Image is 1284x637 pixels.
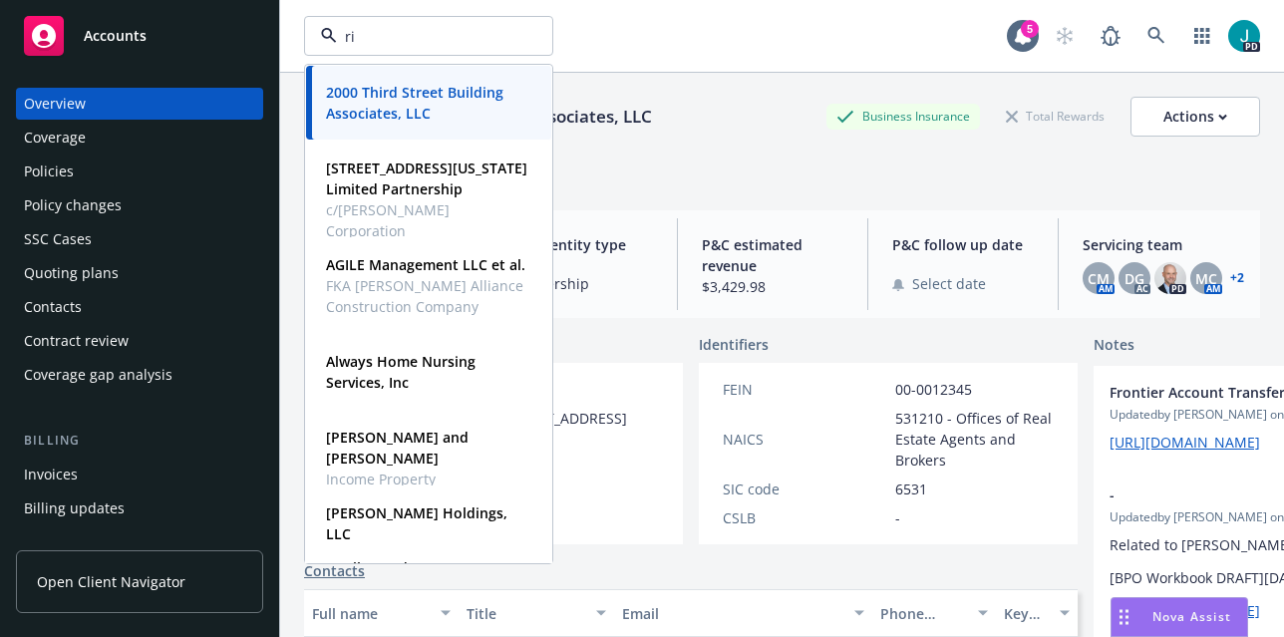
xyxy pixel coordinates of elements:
[312,603,429,624] div: Full name
[1152,608,1231,625] span: Nova Assist
[16,156,263,187] a: Policies
[16,88,263,120] a: Overview
[1124,268,1144,289] span: DG
[16,431,263,451] div: Billing
[1182,16,1222,56] a: Switch app
[16,8,263,64] a: Accounts
[895,408,1054,471] span: 531210 - Offices of Real Estate Agents and Brokers
[24,189,122,221] div: Policy changes
[304,589,459,637] button: Full name
[326,469,527,510] span: Income Property Management
[912,273,986,294] span: Select date
[500,408,627,429] span: [STREET_ADDRESS]
[1228,20,1260,52] img: photo
[326,503,507,543] strong: [PERSON_NAME] Holdings, LLC
[1163,98,1227,136] div: Actions
[1045,16,1085,56] a: Start snowing
[1136,16,1176,56] a: Search
[24,257,119,289] div: Quoting plans
[1094,334,1134,358] span: Notes
[24,88,86,120] div: Overview
[16,189,263,221] a: Policy changes
[16,526,263,558] a: Account charges
[24,291,82,323] div: Contacts
[1230,272,1244,284] a: +2
[699,334,769,355] span: Identifiers
[16,325,263,357] a: Contract review
[614,589,872,637] button: Email
[84,28,147,44] span: Accounts
[1091,16,1130,56] a: Report a Bug
[872,589,996,637] button: Phone number
[723,429,887,450] div: NAICS
[892,234,1034,255] span: P&C follow up date
[723,507,887,528] div: CSLB
[1083,234,1244,255] span: Servicing team
[337,26,512,47] input: Filter by keyword
[895,478,927,499] span: 6531
[1110,433,1260,452] a: [URL][DOMAIN_NAME]
[702,276,843,297] span: $3,429.98
[895,507,900,528] span: -
[1195,268,1217,289] span: MC
[37,571,185,592] span: Open Client Navigator
[1021,20,1039,38] div: 5
[1088,268,1110,289] span: CM
[467,603,583,624] div: Title
[1111,597,1248,637] button: Nova Assist
[326,159,527,198] strong: [STREET_ADDRESS][US_STATE] Limited Partnership
[622,603,842,624] div: Email
[24,223,92,255] div: SSC Cases
[1004,603,1048,624] div: Key contact
[16,359,263,391] a: Coverage gap analysis
[880,603,966,624] div: Phone number
[24,526,135,558] div: Account charges
[24,459,78,490] div: Invoices
[895,379,972,400] span: 00-0012345
[326,428,469,468] strong: [PERSON_NAME] and [PERSON_NAME]
[1112,598,1136,636] div: Drag to move
[24,122,86,154] div: Coverage
[326,255,525,274] strong: AGILE Management LLC et al.
[1130,97,1260,137] button: Actions
[24,359,172,391] div: Coverage gap analysis
[304,560,365,581] a: Contacts
[326,275,527,317] span: FKA [PERSON_NAME] Alliance Construction Company
[24,492,125,524] div: Billing updates
[996,104,1115,129] div: Total Rewards
[16,291,263,323] a: Contacts
[16,492,263,524] a: Billing updates
[16,257,263,289] a: Quoting plans
[1154,262,1186,294] img: photo
[510,234,652,255] span: Legal entity type
[459,589,613,637] button: Title
[326,83,503,123] strong: 2000 Third Street Building Associates, LLC
[16,223,263,255] a: SSC Cases
[24,156,74,187] div: Policies
[723,478,887,499] div: SIC code
[702,234,843,276] span: P&C estimated revenue
[24,325,129,357] div: Contract review
[326,199,527,241] span: c/[PERSON_NAME] Corporation
[16,122,263,154] a: Coverage
[996,589,1078,637] button: Key contact
[826,104,980,129] div: Business Insurance
[723,379,887,400] div: FEIN
[326,558,449,577] strong: Apollo Fund I, LLC
[326,352,476,392] strong: Always Home Nursing Services, Inc
[16,459,263,490] a: Invoices
[510,273,652,294] span: Partnership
